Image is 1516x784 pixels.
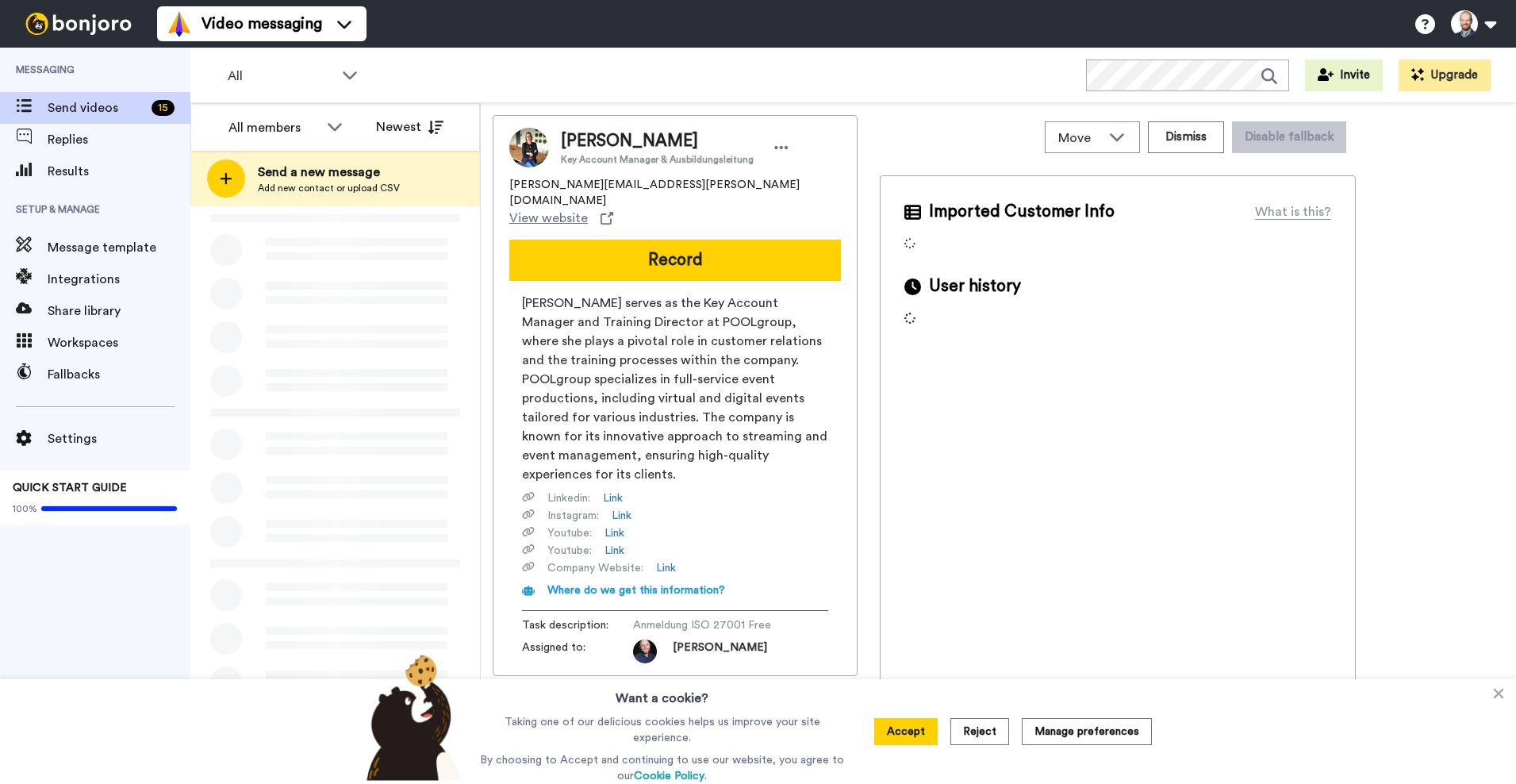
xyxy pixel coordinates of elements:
span: [PERSON_NAME] [673,640,767,663]
p: Taking one of our delicious cookies helps us improve your site experience. [476,714,848,746]
button: Reject [950,718,1009,745]
span: Youtube : [547,543,592,559]
div: 15 [152,100,175,116]
span: Workspaces [48,333,190,352]
div: All members [228,118,319,137]
span: Add new contact or upload CSV [258,182,400,194]
span: Task description : [522,617,633,633]
button: Upgrade [1399,60,1491,91]
button: Manage preferences [1022,718,1152,745]
button: Disable fallback [1232,121,1346,153]
span: Send a new message [258,163,400,182]
button: Accept [874,718,938,745]
span: [PERSON_NAME] [561,129,754,153]
img: bj-logo-header-white.svg [19,13,138,35]
span: Video messaging [201,13,322,35]
span: Key Account Manager & Ausbildungsleitung [561,153,754,166]
span: Imported Customer Info [929,200,1115,224]
span: Linkedin : [547,490,590,506]
img: Image of Ramona Stegemann [509,128,549,167]
button: Dismiss [1148,121,1224,153]
a: Link [656,560,676,576]
span: View website [509,209,588,228]
a: Link [604,543,624,559]
span: Move [1058,129,1101,148]
button: Record [509,240,841,281]
span: User history [929,275,1021,298]
span: Results [48,162,190,181]
span: Where do we get this information? [547,585,725,596]
span: Youtube : [547,525,592,541]
span: QUICK START GUIDE [13,482,127,494]
span: Instagram : [547,508,599,524]
span: Settings [48,429,190,448]
span: Share library [48,302,190,321]
span: Company Website : [547,560,643,576]
span: 100% [13,502,37,515]
img: bear-with-cookie.png [352,654,470,781]
span: All [228,67,334,86]
span: Integrations [48,270,190,289]
span: [PERSON_NAME][EMAIL_ADDRESS][PERSON_NAME][DOMAIN_NAME] [509,177,841,209]
span: [PERSON_NAME] serves as the Key Account Manager and Training Director at POOLgroup, where she pla... [522,294,828,484]
img: vm-color.svg [167,11,192,37]
span: Assigned to: [522,640,633,663]
span: Send videos [48,98,145,117]
button: Newest [364,111,455,143]
span: Anmeldung ISO 27001 Free [633,617,784,633]
h3: Want a cookie? [616,679,708,708]
div: What is this? [1255,202,1331,221]
a: Cookie Policy [634,771,704,782]
a: Link [612,508,631,524]
img: 324590df-6512-4793-a4af-9c7cf19fce9d-1743094774.jpg [633,640,657,663]
p: By choosing to Accept and continuing to use our website, you agree to our . [476,752,848,784]
a: Link [604,525,624,541]
a: Link [603,490,623,506]
button: Invite [1305,60,1383,91]
span: Replies [48,130,190,149]
span: Fallbacks [48,365,190,384]
a: View website [509,209,613,228]
span: Message template [48,238,190,257]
